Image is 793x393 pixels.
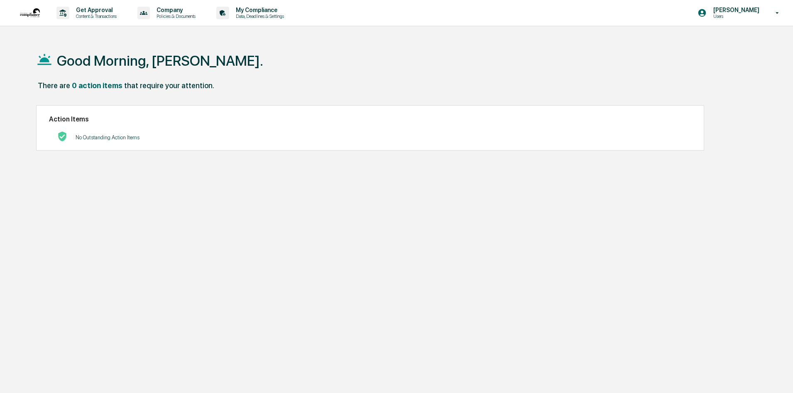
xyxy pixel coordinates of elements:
img: No Actions logo [57,131,67,141]
h2: Action Items [49,115,691,123]
p: My Compliance [229,7,288,13]
p: Policies & Documents [150,13,200,19]
img: logo [20,8,40,17]
p: Get Approval [69,7,121,13]
p: No Outstanding Action Items [76,134,140,141]
div: 0 action items [72,81,122,90]
p: Users [707,13,764,19]
div: that require your attention. [124,81,214,90]
div: There are [38,81,70,90]
p: Data, Deadlines & Settings [229,13,288,19]
p: [PERSON_NAME] [707,7,764,13]
p: Content & Transactions [69,13,121,19]
h1: Good Morning, [PERSON_NAME]. [57,52,263,69]
p: Company [150,7,200,13]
